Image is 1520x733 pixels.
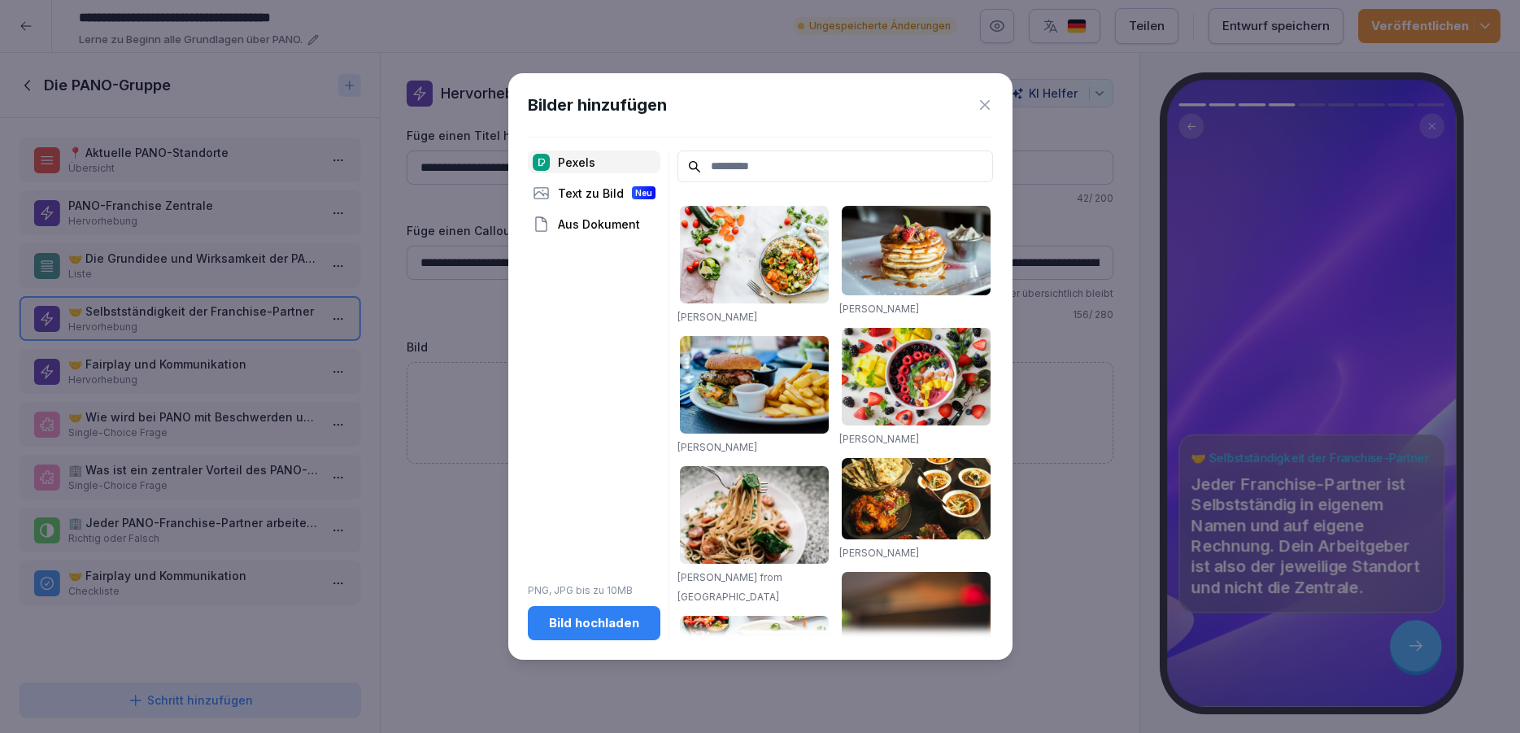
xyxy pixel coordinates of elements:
[677,311,757,323] a: [PERSON_NAME]
[842,206,991,295] img: pexels-photo-376464.jpeg
[677,441,757,453] a: [PERSON_NAME]
[533,154,550,171] img: pexels.png
[839,547,919,559] a: [PERSON_NAME]
[677,571,782,603] a: [PERSON_NAME] from [GEOGRAPHIC_DATA]
[680,206,829,303] img: pexels-photo-1640777.jpeg
[541,614,647,632] div: Bild hochladen
[528,606,660,640] button: Bild hochladen
[680,616,829,726] img: pexels-photo-1640772.jpeg
[842,458,991,539] img: pexels-photo-958545.jpeg
[839,303,919,315] a: [PERSON_NAME]
[528,181,660,204] div: Text zu Bild
[842,328,991,425] img: pexels-photo-1099680.jpeg
[528,151,660,173] div: Pexels
[528,93,667,117] h1: Bilder hinzufügen
[680,466,829,564] img: pexels-photo-1279330.jpeg
[680,336,829,434] img: pexels-photo-70497.jpeg
[528,212,660,235] div: Aus Dokument
[528,583,660,598] p: PNG, JPG bis zu 10MB
[632,186,655,199] div: Neu
[839,433,919,445] a: [PERSON_NAME]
